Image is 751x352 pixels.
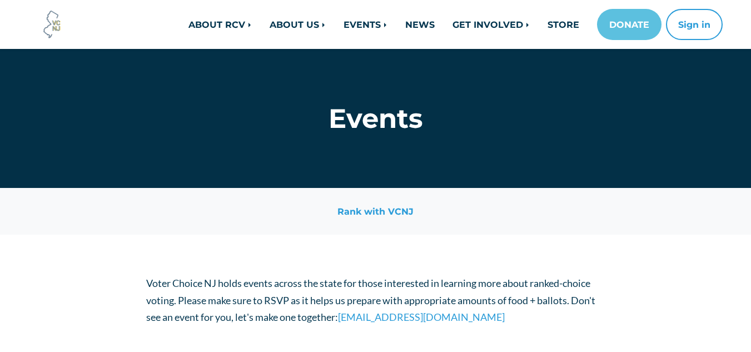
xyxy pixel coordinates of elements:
a: STORE [539,13,588,36]
a: ABOUT US [261,13,335,36]
a: NEWS [396,13,444,36]
a: EVENTS [335,13,396,36]
button: Sign in or sign up [666,9,723,40]
nav: Main navigation [138,9,723,40]
a: Rank with VCNJ [327,201,424,221]
a: [EMAIL_ADDRESS][DOMAIN_NAME] [338,311,505,323]
a: DONATE [597,9,662,40]
a: GET INVOLVED [444,13,539,36]
a: ABOUT RCV [180,13,261,36]
h1: Events [146,102,605,135]
p: Voter Choice NJ holds events across the state for those interested in learning more about ranked-... [146,275,605,326]
img: Voter Choice NJ [37,9,67,39]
